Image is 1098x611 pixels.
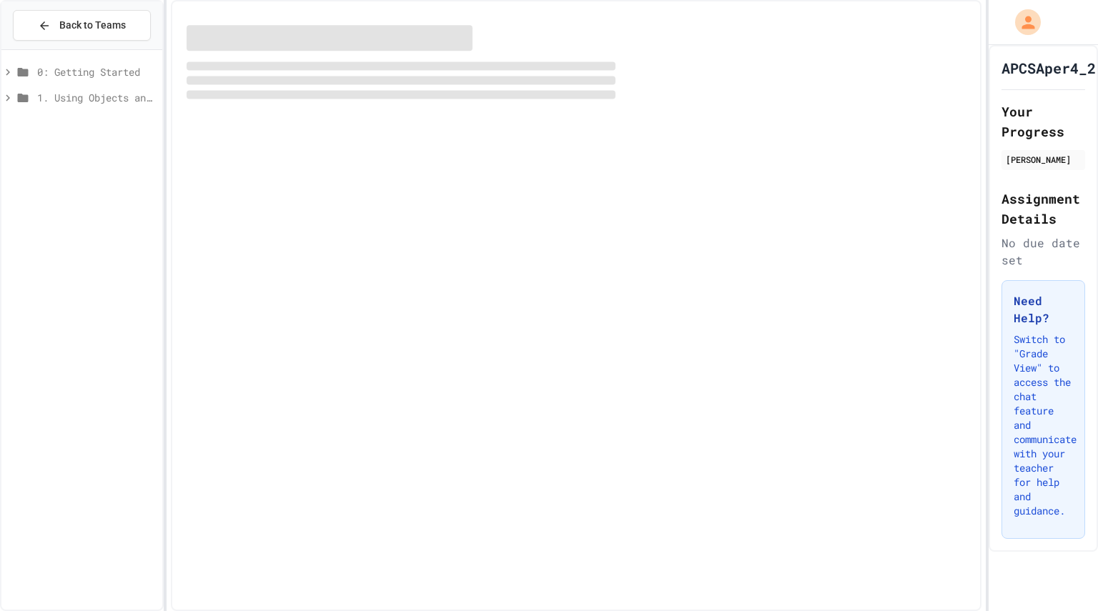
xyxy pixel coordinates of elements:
[1006,153,1081,166] div: [PERSON_NAME]
[1000,6,1044,39] div: My Account
[1001,101,1085,141] h2: Your Progress
[59,18,126,33] span: Back to Teams
[1014,332,1073,518] p: Switch to "Grade View" to access the chat feature and communicate with your teacher for help and ...
[1014,292,1073,327] h3: Need Help?
[37,90,157,105] span: 1. Using Objects and Methods
[1001,189,1085,229] h2: Assignment Details
[13,10,151,41] button: Back to Teams
[37,64,157,79] span: 0: Getting Started
[1001,234,1085,269] div: No due date set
